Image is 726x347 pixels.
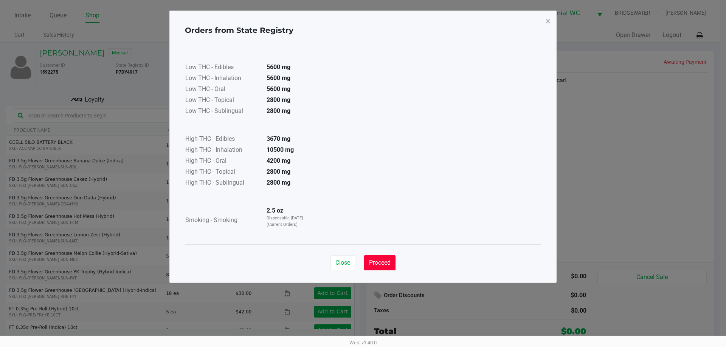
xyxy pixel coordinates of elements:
strong: 10500 mg [267,146,294,153]
td: High THC - Topical [185,167,261,178]
button: Proceed [364,255,396,270]
strong: 2800 mg [267,179,290,186]
span: × [546,16,551,26]
strong: 5600 mg [267,63,290,71]
strong: 5600 mg [267,85,290,93]
td: High THC - Edibles [185,134,261,145]
td: Low THC - Oral [185,84,261,95]
strong: 2800 mg [267,96,290,103]
td: High THC - Inhalation [185,145,261,156]
span: Close [335,259,350,266]
button: Close [540,11,557,32]
button: Close [330,255,355,270]
strong: 4200 mg [267,157,290,164]
strong: 3670 mg [267,135,290,142]
strong: 2800 mg [267,168,290,175]
td: Smoking - Smoking [185,206,261,235]
td: High THC - Sublingual [185,178,261,189]
strong: 2800 mg [267,107,290,114]
h4: Orders from State Registry [185,25,293,36]
span: Proceed [369,259,391,266]
span: Web: v1.40.0 [349,340,377,345]
strong: 5600 mg [267,74,290,82]
strong: 2.5 oz [267,207,283,214]
td: Low THC - Sublingual [185,106,261,117]
td: Low THC - Edibles [185,62,261,73]
td: Low THC - Topical [185,95,261,106]
td: High THC - Oral [185,156,261,167]
p: Dispensable [DATE] (Current Orders) [267,215,307,228]
td: Low THC - Inhalation [185,73,261,84]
